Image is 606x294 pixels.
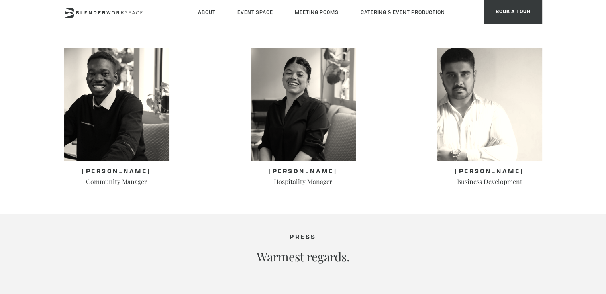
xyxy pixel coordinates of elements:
h2: Warmest regards. [204,249,403,264]
h4: Hospitality Manager [251,178,356,185]
iframe: Chat Widget [566,256,606,294]
h4: Community Manager [64,178,169,185]
h3: [PERSON_NAME] [251,169,356,175]
h3: [PERSON_NAME] [64,169,169,175]
h4: Business Development [437,178,542,185]
h3: [PERSON_NAME] [437,169,542,175]
span: PRESS [290,235,316,241]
